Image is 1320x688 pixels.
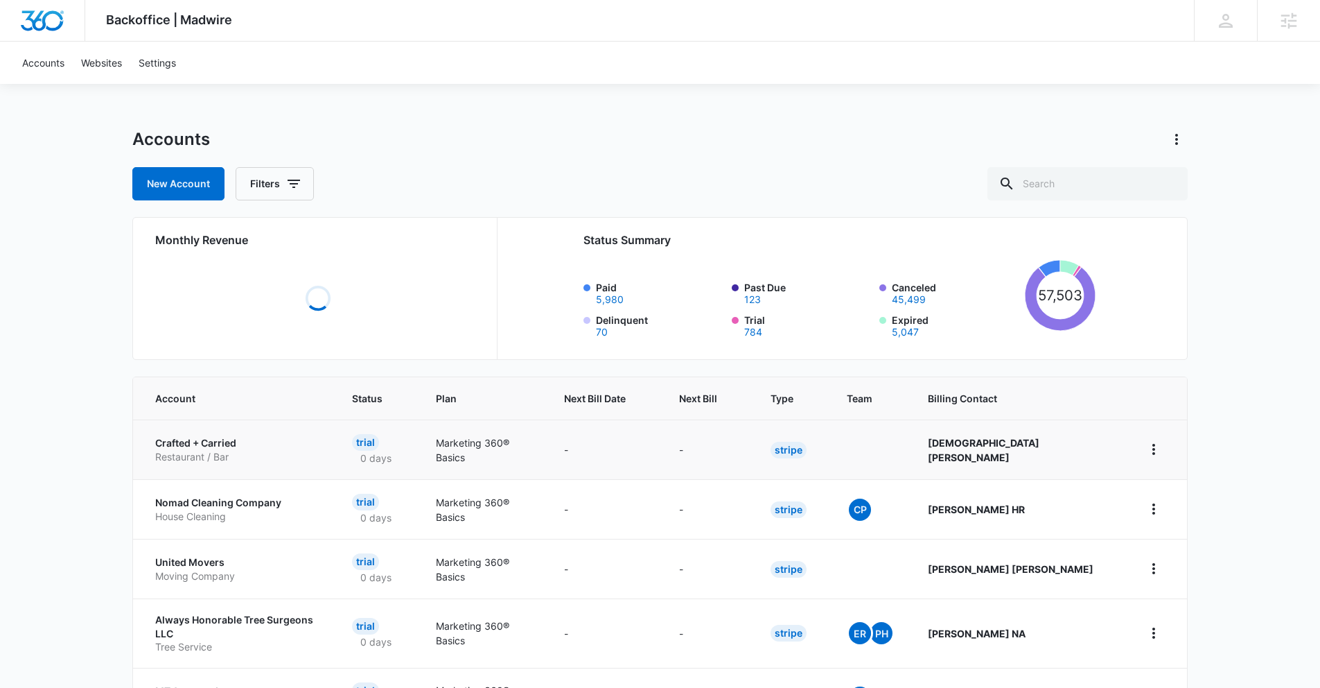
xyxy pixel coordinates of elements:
td: - [547,539,662,599]
p: 0 days [352,635,400,649]
button: home [1143,622,1165,644]
p: Marketing 360® Basics [436,436,531,465]
button: Trial [744,327,762,337]
div: Trial [352,494,379,510]
span: Status [352,391,382,406]
td: - [662,539,754,599]
div: Stripe [771,561,807,578]
p: 0 days [352,570,400,585]
button: Filters [236,167,314,200]
div: Trial [352,434,379,451]
p: Moving Company [155,569,319,583]
td: - [662,479,754,539]
span: Next Bill Date [564,391,626,406]
div: Trial [352,618,379,635]
p: Crafted + Carried [155,436,319,450]
span: CP [849,499,871,521]
a: Crafted + CarriedRestaurant / Bar [155,436,319,463]
label: Past Due [744,280,872,304]
div: Stripe [771,442,807,458]
span: Billing Contact [928,391,1109,406]
strong: [DEMOGRAPHIC_DATA] [PERSON_NAME] [928,437,1039,463]
p: Nomad Cleaning Company [155,496,319,510]
a: New Account [132,167,225,200]
span: Next Bill [679,391,717,406]
td: - [662,420,754,479]
p: 0 days [352,510,400,525]
td: - [547,599,662,668]
label: Paid [596,280,723,304]
span: Account [155,391,299,406]
h2: Monthly Revenue [155,232,480,248]
button: Expired [892,327,919,337]
a: Settings [130,42,184,84]
span: PH [870,622,892,644]
label: Delinquent [596,313,723,337]
a: United MoversMoving Company [155,556,319,583]
p: 0 days [352,451,400,465]
p: Marketing 360® Basics [436,555,531,584]
button: Canceled [892,295,926,304]
td: - [662,599,754,668]
strong: [PERSON_NAME] [PERSON_NAME] [928,563,1093,575]
p: Marketing 360® Basics [436,619,531,648]
p: Restaurant / Bar [155,450,319,464]
span: Plan [436,391,531,406]
a: Always Honorable Tree Surgeons LLCTree Service [155,613,319,654]
div: Stripe [771,501,807,518]
span: Type [771,391,793,406]
button: Paid [596,295,624,304]
span: Team [847,391,874,406]
h2: Status Summary [583,232,1095,248]
a: Accounts [14,42,73,84]
input: Search [987,167,1188,200]
button: home [1143,498,1165,520]
a: Nomad Cleaning CompanyHouse Cleaning [155,496,319,523]
p: Marketing 360® Basics [436,495,531,524]
strong: [PERSON_NAME] HR [928,504,1025,515]
a: Websites [73,42,130,84]
span: ER [849,622,871,644]
button: Delinquent [596,327,608,337]
td: - [547,420,662,479]
button: Past Due [744,295,761,304]
td: - [547,479,662,539]
label: Expired [892,313,1019,337]
p: Always Honorable Tree Surgeons LLC [155,613,319,640]
label: Trial [744,313,872,337]
h1: Accounts [132,129,210,150]
button: home [1143,438,1165,461]
span: Backoffice | Madwire [106,12,232,27]
p: Tree Service [155,640,319,654]
div: Stripe [771,625,807,642]
strong: [PERSON_NAME] NA [928,628,1026,639]
tspan: 57,503 [1037,286,1082,304]
p: United Movers [155,556,319,569]
p: House Cleaning [155,510,319,524]
label: Canceled [892,280,1019,304]
button: home [1143,558,1165,580]
div: Trial [352,553,379,570]
button: Actions [1165,128,1188,150]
